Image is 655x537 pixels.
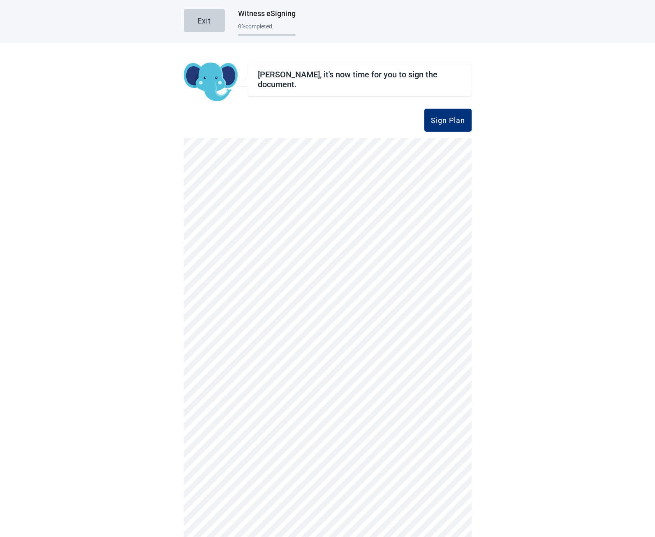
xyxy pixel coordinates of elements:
img: Koda Elephant [184,63,238,102]
button: Exit [184,9,225,32]
div: 0 % completed [238,23,296,30]
h2: [PERSON_NAME], it's now time for you to sign the document. [258,70,461,89]
h1: Witness eSigning [238,8,296,19]
button: Sign Plan [424,109,472,132]
div: Exit [197,16,211,25]
div: Sign Plan [431,116,465,124]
